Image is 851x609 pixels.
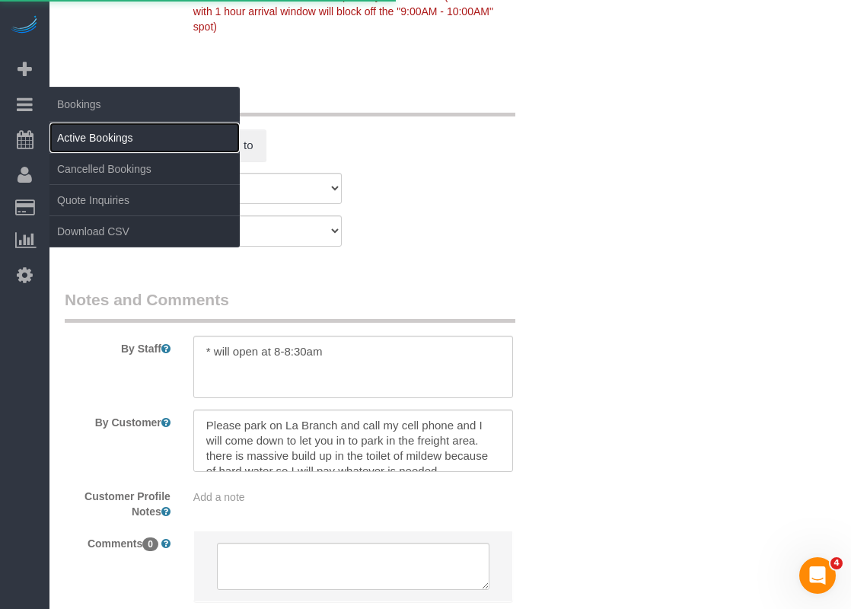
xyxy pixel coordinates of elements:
[53,531,182,551] label: Comments
[49,154,240,184] a: Cancelled Bookings
[49,185,240,215] a: Quote Inquiries
[49,87,240,122] span: Bookings
[53,483,182,519] label: Customer Profile Notes
[65,289,515,323] legend: Notes and Comments
[53,336,182,356] label: By Staff
[799,557,836,594] iframe: Intercom live chat
[49,123,240,153] a: Active Bookings
[53,410,182,430] label: By Customer
[9,15,40,37] img: Automaid Logo
[142,537,158,551] span: 0
[193,491,245,503] span: Add a note
[49,216,240,247] a: Download CSV
[830,557,843,569] span: 4
[65,82,515,116] legend: Assign Teams
[49,122,240,247] ul: Bookings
